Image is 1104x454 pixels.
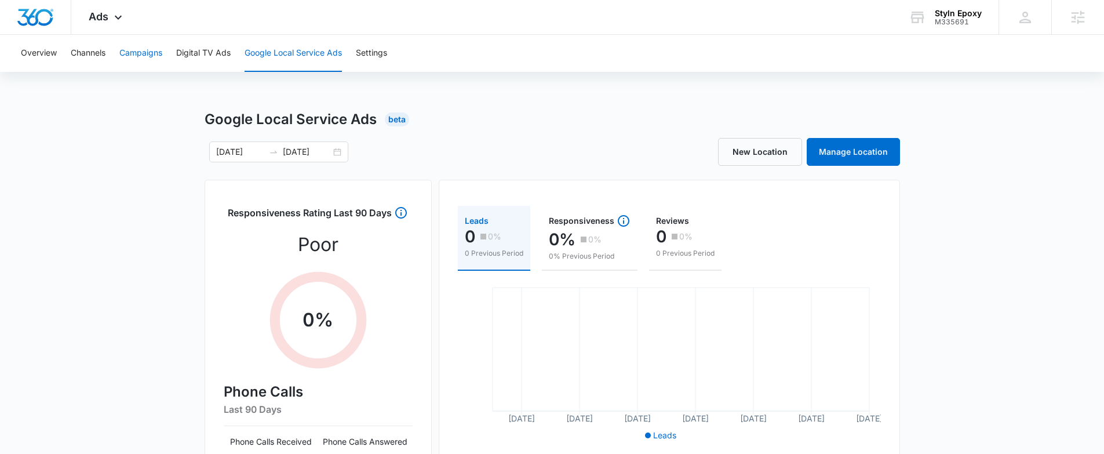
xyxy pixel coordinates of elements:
[740,413,767,423] tspan: [DATE]
[798,413,825,423] tspan: [DATE]
[224,402,413,416] h6: Last 90 Days
[32,19,57,28] div: v 4.0.25
[653,430,676,440] span: Leads
[228,206,392,226] h3: Responsiveness Rating Last 90 Days
[465,248,523,259] p: 0 Previous Period
[71,35,105,72] button: Channels
[128,68,195,76] div: Keywords by Traffic
[303,306,333,334] p: 0 %
[465,227,475,246] p: 0
[283,146,331,158] input: End date
[269,147,278,157] span: swap-right
[269,147,278,157] span: to
[115,67,125,77] img: tab_keywords_by_traffic_grey.svg
[856,413,883,423] tspan: [DATE]
[588,235,602,244] p: 0%
[216,146,264,158] input: Start date
[682,413,709,423] tspan: [DATE]
[21,35,57,72] button: Overview
[488,233,501,241] p: 0%
[385,112,409,126] div: Beta
[19,19,28,28] img: logo_orange.svg
[508,413,535,423] tspan: [DATE]
[935,9,982,18] div: account name
[19,30,28,39] img: website_grey.svg
[656,227,666,246] p: 0
[205,109,377,130] h1: Google Local Service Ads
[465,217,523,225] div: Leads
[30,30,127,39] div: Domain: [DOMAIN_NAME]
[807,138,900,166] a: Manage Location
[31,67,41,77] img: tab_domain_overview_orange.svg
[679,233,693,241] p: 0%
[89,10,108,23] span: Ads
[224,435,318,448] p: Phone Calls Received
[656,217,715,225] div: Reviews
[224,382,413,402] h4: Phone Calls
[44,68,104,76] div: Domain Overview
[549,230,575,249] p: 0%
[245,35,342,72] button: Google Local Service Ads
[624,413,651,423] tspan: [DATE]
[549,214,631,228] div: Responsiveness
[935,18,982,26] div: account id
[356,35,387,72] button: Settings
[566,413,593,423] tspan: [DATE]
[549,251,631,261] p: 0% Previous Period
[119,35,162,72] button: Campaigns
[718,138,802,166] a: New Location
[656,248,715,259] p: 0 Previous Period
[318,435,413,448] p: Phone Calls Answered
[176,35,231,72] button: Digital TV Ads
[298,231,338,259] p: Poor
